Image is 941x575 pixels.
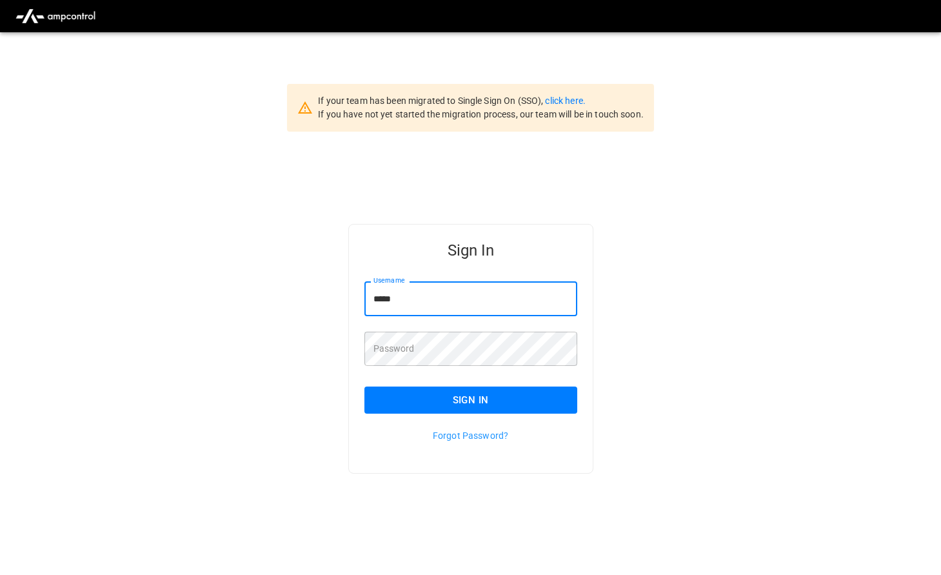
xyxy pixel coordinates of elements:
[545,96,585,106] a: click here.
[364,240,577,261] h5: Sign In
[373,276,404,286] label: Username
[318,109,644,119] span: If you have not yet started the migration process, our team will be in touch soon.
[364,387,577,414] button: Sign In
[10,4,101,28] img: ampcontrol.io logo
[364,429,577,442] p: Forgot Password?
[318,96,545,106] span: If your team has been migrated to Single Sign On (SSO),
